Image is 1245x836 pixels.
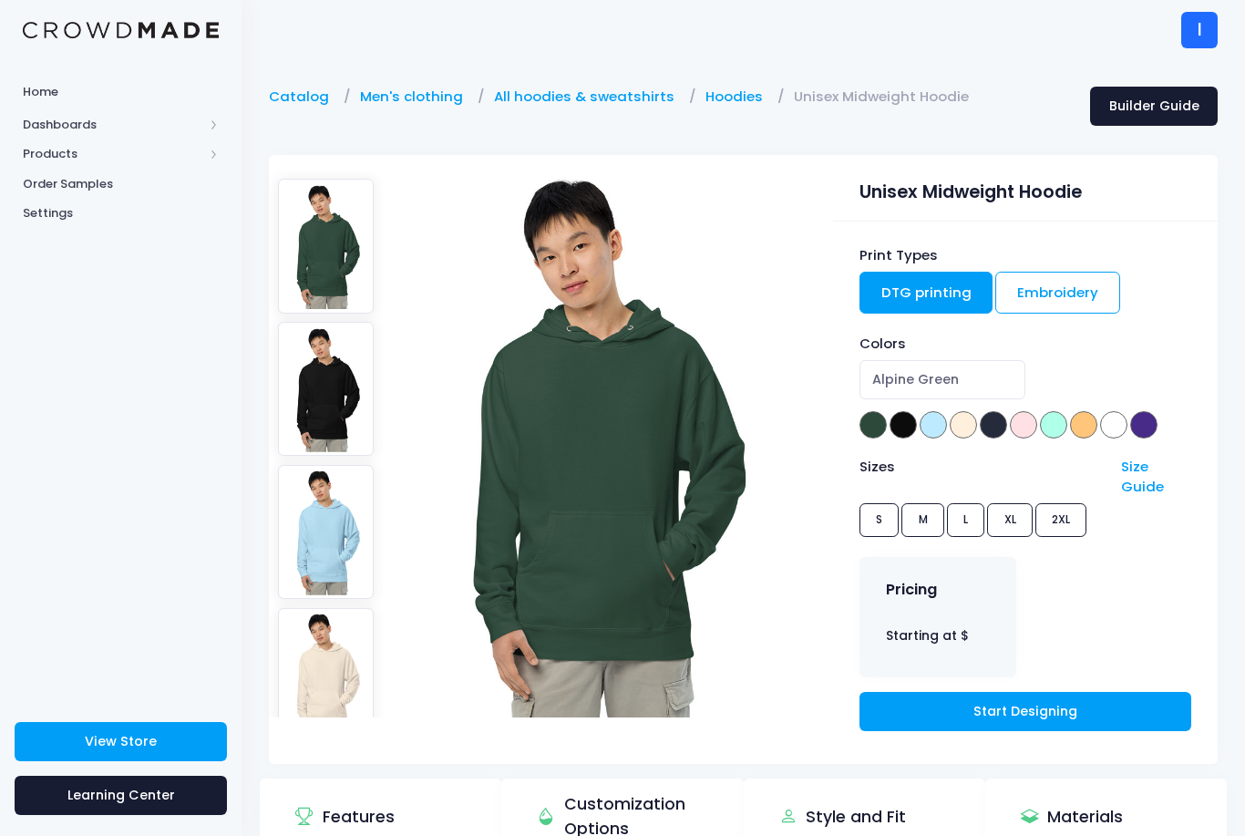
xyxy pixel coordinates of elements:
[85,732,157,750] span: View Store
[950,411,977,439] span: Bone
[494,87,684,107] a: All hoodies & sweatshirts
[23,22,219,39] img: Logo
[23,204,219,222] span: Settings
[886,581,937,599] h4: Pricing
[1090,87,1218,126] a: Builder Guide
[1040,411,1067,439] span: Mint
[850,457,1113,498] div: Sizes
[890,411,917,439] span: Black
[23,175,219,193] span: Order Samples
[23,83,219,101] span: Home
[920,411,947,439] span: Blue Aqua
[995,272,1120,314] a: Embroidery
[15,722,227,761] a: View Store
[1070,411,1097,439] span: Peach
[15,776,227,815] a: Learning Center
[859,692,1191,731] a: Start Designing
[23,116,203,134] span: Dashboards
[859,170,1191,206] div: Unisex Midweight Hoodie
[1181,12,1218,48] div: I
[859,411,887,439] span: Alpine Green
[1100,411,1127,439] span: White
[886,621,990,647] div: Starting at $
[23,145,203,163] span: Products
[859,334,1191,354] div: Colors
[360,87,472,107] a: Men's clothing
[1130,411,1158,439] span: Purple
[794,87,978,107] a: Unisex Midweight Hoodie
[1121,457,1164,496] a: Size Guide
[705,87,772,107] a: Hoodies
[859,245,1191,265] div: Print Types
[1010,411,1037,439] span: Light Pink
[980,411,1007,439] span: Classic Navy
[269,87,338,107] a: Catalog
[859,272,993,314] a: DTG printing
[67,786,175,804] span: Learning Center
